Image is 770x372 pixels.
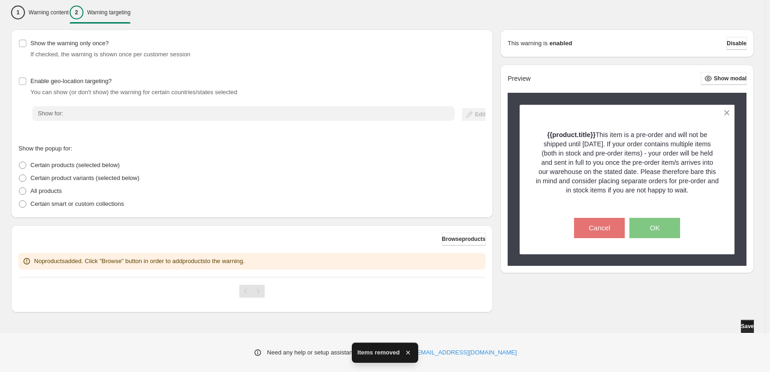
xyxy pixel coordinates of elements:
p: This warning is [508,39,548,48]
p: Warning content [29,9,69,16]
nav: Pagination [239,285,265,298]
h2: Preview [508,75,531,83]
button: Disable [727,37,746,50]
span: Show for: [38,110,63,117]
div: 1 [11,6,25,19]
span: Enable geo-location targeting? [30,78,112,84]
span: Show the popup for: [18,145,72,152]
button: Browseproducts [442,233,486,246]
span: Disable [727,40,746,47]
p: Certain smart or custom collections [30,199,124,209]
span: Items removed [357,348,400,357]
p: No products added. Click "Browse" button in order to add products to the warning. [34,257,245,266]
strong: {{product.title}} [547,131,596,138]
button: 2Warning targeting [70,3,130,22]
button: Save [741,320,754,333]
span: Certain products (selected below) [30,162,120,168]
span: Show modal [714,75,746,82]
span: If checked, the warning is shown once per customer session [30,51,190,58]
button: 1Warning content [11,3,69,22]
button: OK [629,218,680,238]
a: [EMAIL_ADDRESS][DOMAIN_NAME] [415,348,517,357]
p: Warning targeting [87,9,130,16]
button: Show modal [701,72,746,85]
span: Show the warning only once? [30,40,109,47]
p: All products [30,186,62,196]
span: Certain product variants (selected below) [30,174,139,181]
div: 2 [70,6,83,19]
span: Save [741,323,754,330]
strong: enabled [550,39,572,48]
span: Browse products [442,235,486,243]
button: Cancel [574,218,625,238]
span: You can show (or don't show) the warning for certain countries/states selected [30,89,237,96]
p: This item is a pre-order and will not be shipped until [DATE]. If your order contains multiple it... [536,130,719,195]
